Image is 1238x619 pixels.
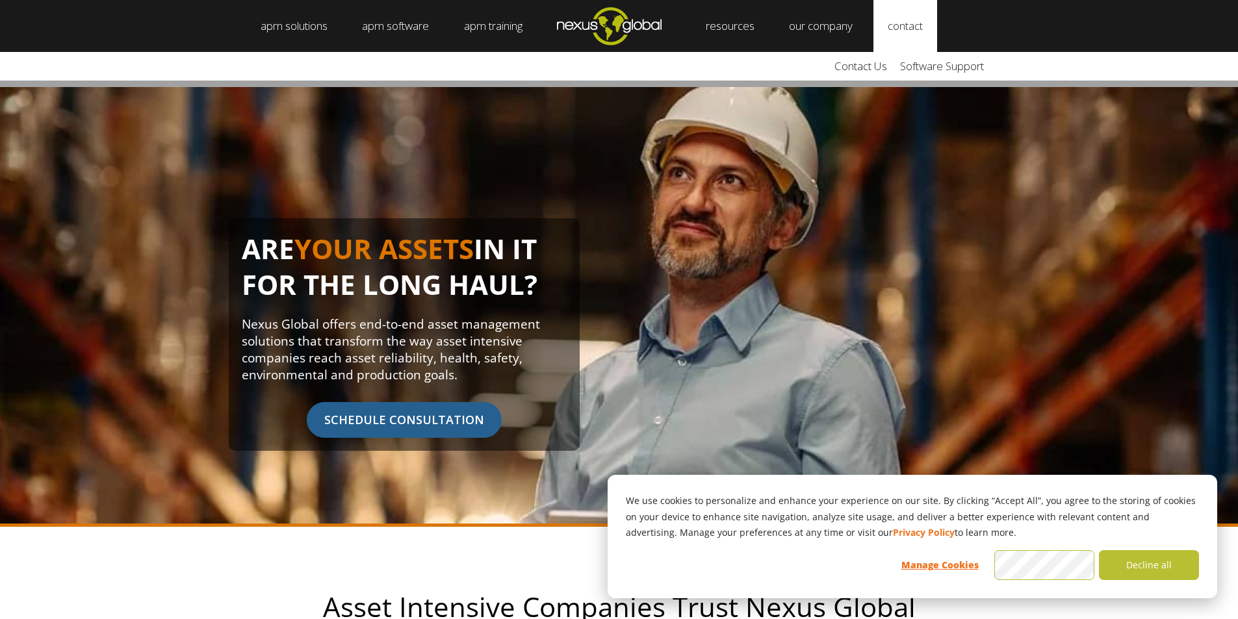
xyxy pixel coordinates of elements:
p: We use cookies to personalize and enhance your experience on our site. By clicking “Accept All”, ... [626,493,1199,541]
span: YOUR ASSETS [294,230,474,267]
span: SCHEDULE CONSULTATION [307,402,502,438]
h1: ARE IN IT FOR THE LONG HAUL? [242,231,567,316]
a: Contact Us [828,52,894,81]
a: Software Support [894,52,990,81]
button: Manage Cookies [890,550,990,580]
div: Cookie banner [608,475,1217,598]
a: Privacy Policy [893,525,955,541]
button: Accept all [994,550,1094,580]
p: Nexus Global offers end-to-end asset management solutions that transform the way asset intensive ... [242,316,567,383]
button: Decline all [1099,550,1199,580]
